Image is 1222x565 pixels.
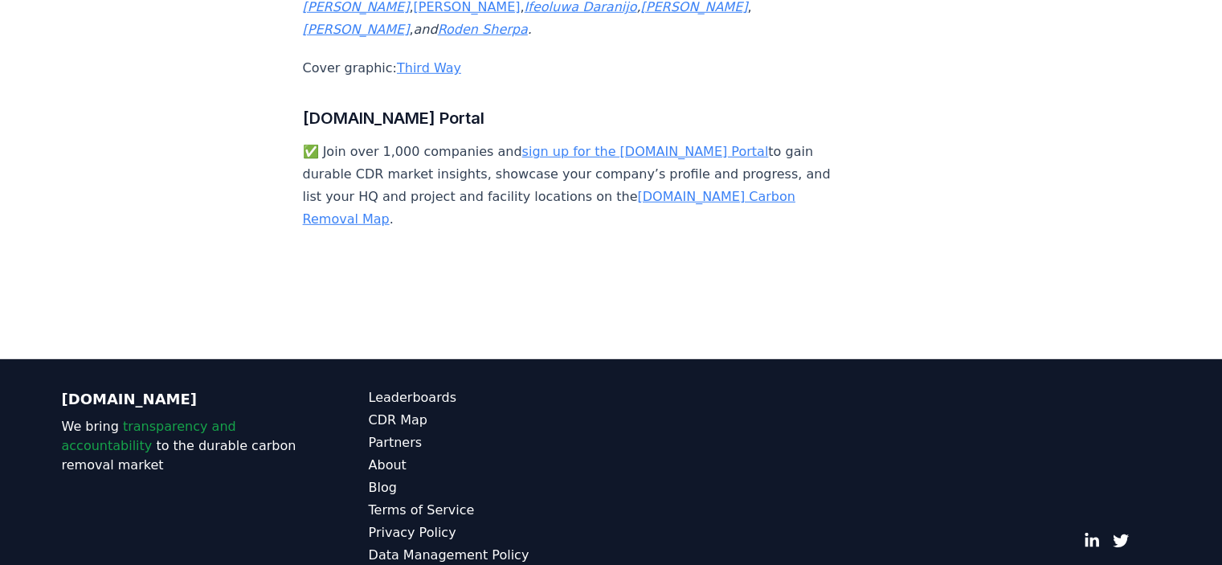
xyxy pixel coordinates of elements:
a: Leaderboards [369,388,611,407]
a: Blog [369,478,611,497]
a: [DOMAIN_NAME] Carbon Removal Map [303,189,795,227]
a: Partners [369,433,611,452]
em: and . [414,22,532,37]
a: Third Way [397,60,461,76]
a: About [369,456,611,475]
h3: [DOMAIN_NAME] Portal [303,105,835,131]
p: Cover graphic: [303,57,835,80]
a: Data Management Policy [369,546,611,565]
a: Twitter [1113,533,1129,549]
a: [PERSON_NAME] [303,22,410,37]
a: Roden Sherpa [438,22,528,37]
a: sign up for the [DOMAIN_NAME] Portal [522,144,769,159]
span: transparency and accountability [62,419,236,453]
a: LinkedIn [1084,533,1100,549]
a: Terms of Service [369,501,611,520]
p: We bring to the durable carbon removal market [62,417,304,475]
a: CDR Map [369,411,611,430]
p: [DOMAIN_NAME] [62,388,304,411]
a: Privacy Policy [369,523,611,542]
p: ✅ Join over 1,000 companies and to gain durable CDR market insights, showcase your company’s prof... [303,141,835,231]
